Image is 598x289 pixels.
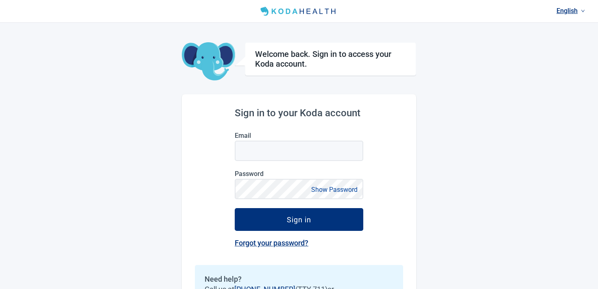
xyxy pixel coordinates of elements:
[235,208,363,231] button: Sign in
[309,184,360,195] button: Show Password
[205,275,393,283] h2: Need help?
[553,4,588,17] a: Current language: English
[287,215,311,224] div: Sign in
[235,170,363,178] label: Password
[255,49,406,69] h1: Welcome back. Sign in to access your Koda account.
[235,239,308,247] a: Forgot your password?
[581,9,585,13] span: down
[235,132,363,139] label: Email
[182,42,235,81] img: Koda Elephant
[235,107,363,119] h2: Sign in to your Koda account
[257,5,341,18] img: Koda Health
